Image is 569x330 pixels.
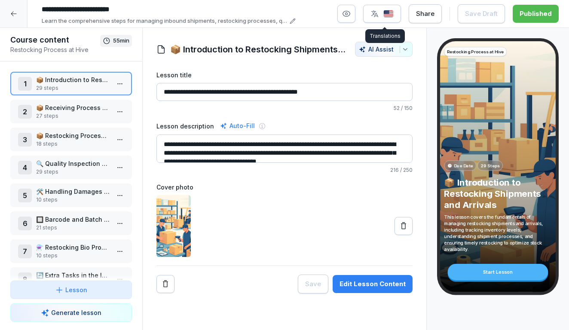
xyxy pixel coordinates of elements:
[18,272,32,286] div: 8
[416,9,434,18] div: Share
[448,264,548,280] div: Start Lesson
[156,122,214,131] label: Lesson description
[42,17,287,25] p: Learn the comprehensive steps for managing inbound shipments, restocking processes, quality check...
[156,104,413,112] p: / 150
[36,75,110,84] p: 📦 Introduction to Restocking Shipments and Arrivals
[36,196,110,204] p: 10 steps
[36,252,110,260] p: 10 steps
[36,168,110,176] p: 29 steps
[444,214,551,252] p: This lesson covers the fundamentals of managing restocking shipments and arrivals, including trac...
[65,285,87,294] p: Lesson
[480,162,499,168] p: 29 Steps
[447,49,504,55] p: Restocking Process at Hive
[465,9,498,18] div: Save Draft
[36,187,110,196] p: 🛠️ Handling Damages and Discrepancies
[18,217,32,230] div: 6
[170,43,346,56] h1: 📦 Introduction to Restocking Shipments and Arrivals
[156,195,191,257] img: juw6w5svsu7j5zvidu8cajv1.png
[10,35,100,45] h1: Course content
[444,177,551,210] p: 📦 Introduction to Restocking Shipments and Arrivals
[10,183,132,207] div: 5🛠️ Handling Damages and Discrepancies10 steps
[36,84,110,92] p: 29 steps
[365,29,405,43] div: Translations
[36,159,110,168] p: 🔍 Quality Inspection of Restocking Shipments
[409,4,442,23] button: Share
[10,211,132,235] div: 6🔲 Barcode and Batch Management21 steps
[305,279,321,289] div: Save
[36,131,110,140] p: 📦 Restocking Process and Pallet Exchanges
[36,271,110,280] p: 🔄 Extra Tasks in the Inbound Process
[18,77,32,91] div: 1
[18,133,32,147] div: 3
[36,140,110,148] p: 18 steps
[156,275,174,293] button: Remove
[18,105,32,119] div: 2
[36,103,110,112] p: 📦 Receiving Process Overview
[458,4,505,23] button: Save Draft
[10,45,100,54] p: Restocking Process at Hive
[36,243,110,252] p: ⚗️ Restocking Bio Products and Hazardous Goods
[10,281,132,299] button: Lesson
[390,167,399,173] span: 216
[340,279,406,289] div: Edit Lesson Content
[355,42,413,57] button: AI Assist
[51,308,101,317] p: Generate lesson
[10,156,132,179] div: 4🔍 Quality Inspection of Restocking Shipments29 steps
[36,215,110,224] p: 🔲 Barcode and Batch Management
[156,70,413,79] label: Lesson title
[10,239,132,263] div: 7⚗️ Restocking Bio Products and Hazardous Goods10 steps
[36,112,110,120] p: 27 steps
[18,189,32,202] div: 5
[454,162,473,168] p: Due Date
[520,9,552,18] div: Published
[18,161,32,174] div: 4
[156,166,413,174] p: / 250
[10,100,132,123] div: 2📦 Receiving Process Overview27 steps
[10,267,132,291] div: 8🔄 Extra Tasks in the Inbound Process4 steps
[10,128,132,151] div: 3📦 Restocking Process and Pallet Exchanges18 steps
[394,105,400,111] span: 52
[359,46,409,53] div: AI Assist
[10,72,132,95] div: 1📦 Introduction to Restocking Shipments and Arrivals29 steps
[218,121,257,131] div: Auto-Fill
[333,275,413,293] button: Edit Lesson Content
[36,224,110,232] p: 21 steps
[156,183,413,192] label: Cover photo
[383,10,394,18] img: us.svg
[18,244,32,258] div: 7
[10,303,132,322] button: Generate lesson
[513,5,559,23] button: Published
[113,37,129,45] p: 55 min
[298,275,328,293] button: Save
